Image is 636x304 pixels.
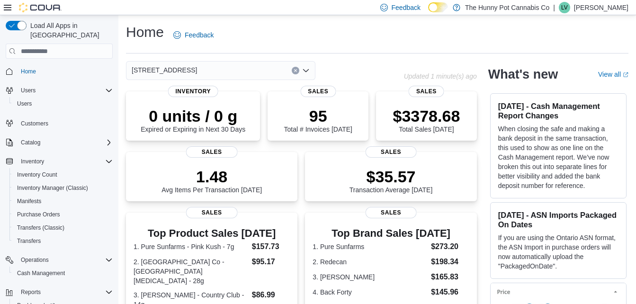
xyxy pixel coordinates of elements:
span: Inventory Manager (Classic) [13,182,113,194]
span: Users [17,100,32,107]
dd: $157.73 [252,241,290,252]
button: Cash Management [9,267,116,280]
button: Reports [2,286,116,299]
button: Customers [2,116,116,130]
a: Purchase Orders [13,209,64,220]
span: Feedback [392,3,421,12]
dt: 3. [PERSON_NAME] [313,272,427,282]
input: Dark Mode [428,2,448,12]
span: LV [561,2,568,13]
button: Transfers [9,234,116,248]
h3: [DATE] - Cash Management Report Changes [498,101,618,120]
p: | [553,2,555,13]
img: Cova [19,3,62,12]
button: Inventory Count [9,168,116,181]
span: Inventory Manager (Classic) [17,184,88,192]
span: Manifests [17,197,41,205]
span: Inventory [17,156,113,167]
p: When closing the safe and making a bank deposit in the same transaction, this used to show as one... [498,124,618,190]
span: Dark Mode [428,12,429,13]
button: Users [17,85,39,96]
p: 1.48 [161,167,262,186]
span: Sales [186,146,238,158]
span: Operations [17,254,113,266]
p: The Hunny Pot Cannabis Co [465,2,549,13]
span: Load All Apps in [GEOGRAPHIC_DATA] [27,21,113,40]
button: Open list of options [302,67,310,74]
button: Operations [17,254,53,266]
span: Inventory Count [17,171,57,179]
dt: 1. Pure Sunfarms [313,242,427,251]
dd: $198.34 [431,256,469,268]
span: Catalog [21,139,40,146]
a: Feedback [170,26,217,45]
a: Manifests [13,196,45,207]
button: Purchase Orders [9,208,116,221]
h3: [DATE] - ASN Imports Packaged On Dates [498,210,618,229]
button: Inventory Manager (Classic) [9,181,116,195]
button: Home [2,64,116,78]
span: Sales [365,146,417,158]
button: Operations [2,253,116,267]
span: Transfers [17,237,41,245]
button: Manifests [9,195,116,208]
dd: $273.20 [431,241,469,252]
span: Users [21,87,36,94]
a: Cash Management [13,268,69,279]
p: 95 [284,107,352,125]
p: If you are using the Ontario ASN format, the ASN Import in purchase orders will now automatically... [498,233,618,271]
a: Inventory Count [13,169,61,180]
span: Transfers (Classic) [13,222,113,233]
a: Users [13,98,36,109]
span: Reports [21,288,41,296]
span: Users [13,98,113,109]
span: Home [21,68,36,75]
h3: Top Product Sales [DATE] [134,228,290,239]
span: Manifests [13,196,113,207]
span: Transfers (Classic) [17,224,64,232]
span: Inventory [168,86,218,97]
button: Inventory [2,155,116,168]
span: Sales [186,207,238,218]
span: Purchase Orders [13,209,113,220]
h1: Home [126,23,164,42]
p: $3378.68 [393,107,460,125]
span: Cash Management [13,268,113,279]
div: Transaction Average [DATE] [349,167,433,194]
span: Home [17,65,113,77]
a: Transfers [13,235,45,247]
button: Catalog [2,136,116,149]
p: Updated 1 minute(s) ago [404,72,477,80]
span: Transfers [13,235,113,247]
h2: What's new [488,67,558,82]
dt: 1. Pure Sunfarms - Pink Kush - 7g [134,242,248,251]
span: [STREET_ADDRESS] [132,64,197,76]
span: Purchase Orders [17,211,60,218]
div: Laura Vale [559,2,570,13]
dd: $86.99 [252,289,290,301]
div: Total # Invoices [DATE] [284,107,352,133]
svg: External link [623,72,628,78]
a: Home [17,66,40,77]
p: $35.57 [349,167,433,186]
span: Sales [365,207,417,218]
button: Inventory [17,156,48,167]
span: Inventory [21,158,44,165]
a: Customers [17,118,52,129]
button: Users [2,84,116,97]
dt: 2. [GEOGRAPHIC_DATA] Co - [GEOGRAPHIC_DATA][MEDICAL_DATA] - 28g [134,257,248,286]
p: [PERSON_NAME] [574,2,628,13]
dd: $95.17 [252,256,290,268]
span: Customers [17,117,113,129]
span: Cash Management [17,269,65,277]
span: Sales [409,86,444,97]
a: View allExternal link [598,71,628,78]
span: Users [17,85,113,96]
button: Clear input [292,67,299,74]
a: Inventory Manager (Classic) [13,182,92,194]
button: Transfers (Classic) [9,221,116,234]
span: Sales [300,86,336,97]
dd: $145.96 [431,286,469,298]
button: Users [9,97,116,110]
span: Catalog [17,137,113,148]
